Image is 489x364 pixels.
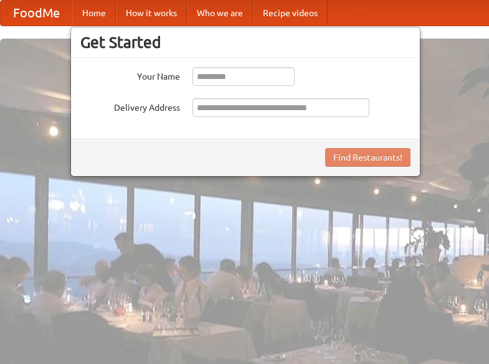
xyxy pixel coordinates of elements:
[1,1,72,26] a: FoodMe
[253,1,328,26] a: Recipe videos
[116,1,187,26] a: How it works
[187,1,253,26] a: Who we are
[325,148,411,167] button: Find Restaurants!
[72,1,116,26] a: Home
[80,98,180,114] label: Delivery Address
[80,33,411,52] h3: Get Started
[80,67,180,83] label: Your Name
